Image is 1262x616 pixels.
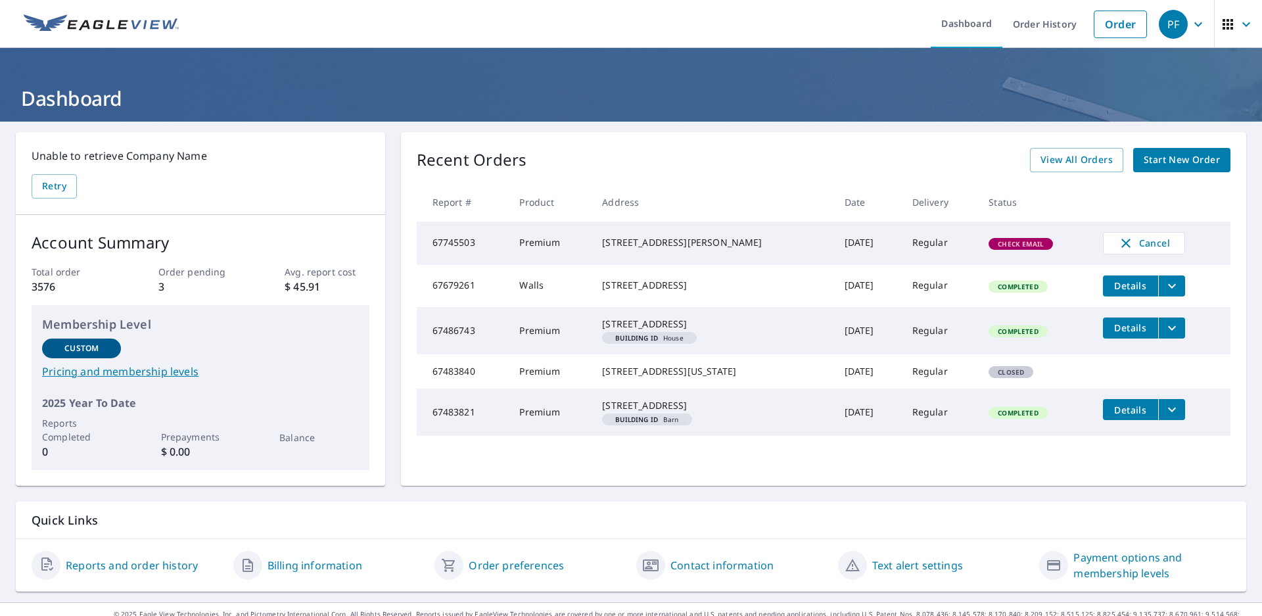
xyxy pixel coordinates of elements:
p: Custom [64,343,99,354]
th: Date [834,183,902,222]
p: Membership Level [42,316,359,333]
button: detailsBtn-67486743 [1103,318,1158,339]
td: Regular [902,307,979,354]
a: Pricing and membership levels [42,364,359,379]
p: Order pending [158,265,243,279]
div: [STREET_ADDRESS][US_STATE] [602,365,824,378]
span: Details [1111,279,1150,292]
th: Report # [417,183,509,222]
a: Payment options and membership levels [1073,550,1230,581]
span: Start New Order [1144,152,1220,168]
p: $ 45.91 [285,279,369,295]
span: Cancel [1117,235,1171,251]
span: Check Email [990,239,1052,249]
button: filesDropdownBtn-67486743 [1158,318,1185,339]
th: Status [978,183,1092,222]
td: [DATE] [834,222,902,265]
p: $ 0.00 [161,444,240,460]
span: Retry [42,178,66,195]
span: Details [1111,404,1150,416]
a: Contact information [670,557,774,573]
p: Total order [32,265,116,279]
td: Regular [902,222,979,265]
img: EV Logo [24,14,179,34]
p: Prepayments [161,430,240,444]
p: 0 [42,444,121,460]
td: Regular [902,389,979,436]
th: Delivery [902,183,979,222]
p: Quick Links [32,512,1230,529]
td: [DATE] [834,307,902,354]
td: [DATE] [834,265,902,307]
em: Building ID [615,335,658,341]
p: Balance [279,431,358,444]
p: 3 [158,279,243,295]
button: filesDropdownBtn-67483821 [1158,399,1185,420]
td: Premium [509,222,592,265]
a: Billing information [268,557,362,573]
td: Walls [509,265,592,307]
button: filesDropdownBtn-67679261 [1158,275,1185,296]
th: Address [592,183,834,222]
span: House [607,335,691,341]
a: Reports and order history [66,557,198,573]
div: PF [1159,10,1188,39]
td: 67745503 [417,222,509,265]
td: 67679261 [417,265,509,307]
em: Building ID [615,416,658,423]
td: 67486743 [417,307,509,354]
h1: Dashboard [16,85,1246,112]
a: View All Orders [1030,148,1123,172]
button: Cancel [1103,232,1185,254]
td: Premium [509,354,592,389]
button: detailsBtn-67483821 [1103,399,1158,420]
th: Product [509,183,592,222]
td: Regular [902,354,979,389]
p: 2025 Year To Date [42,395,359,411]
button: detailsBtn-67679261 [1103,275,1158,296]
div: [STREET_ADDRESS] [602,318,824,331]
div: [STREET_ADDRESS] [602,399,824,412]
td: [DATE] [834,354,902,389]
p: Avg. report cost [285,265,369,279]
td: Premium [509,307,592,354]
p: Recent Orders [417,148,527,172]
span: Details [1111,321,1150,334]
span: Completed [990,327,1046,336]
td: Premium [509,389,592,436]
p: Unable to retrieve Company Name [32,148,369,164]
a: Text alert settings [872,557,963,573]
a: Order preferences [469,557,564,573]
span: View All Orders [1040,152,1113,168]
span: Closed [990,367,1032,377]
p: Reports Completed [42,416,121,444]
button: Retry [32,174,77,199]
a: Start New Order [1133,148,1230,172]
div: [STREET_ADDRESS][PERSON_NAME] [602,236,824,249]
td: 67483840 [417,354,509,389]
span: Completed [990,408,1046,417]
td: 67483821 [417,389,509,436]
td: Regular [902,265,979,307]
a: Order [1094,11,1147,38]
span: Barn [607,416,686,423]
p: 3576 [32,279,116,295]
p: Account Summary [32,231,369,254]
span: Completed [990,282,1046,291]
td: [DATE] [834,389,902,436]
div: [STREET_ADDRESS] [602,279,824,292]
